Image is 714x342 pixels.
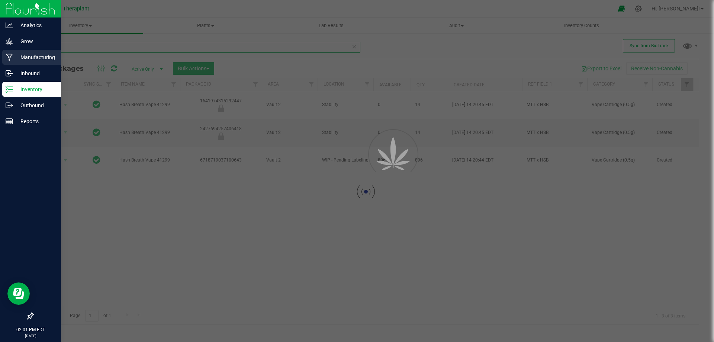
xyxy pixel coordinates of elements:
[6,118,13,125] inline-svg: Reports
[13,101,58,110] p: Outbound
[13,69,58,78] p: Inbound
[3,333,58,339] p: [DATE]
[6,54,13,61] inline-svg: Manufacturing
[6,22,13,29] inline-svg: Analytics
[6,86,13,93] inline-svg: Inventory
[7,282,30,305] iframe: Resource center
[13,37,58,46] p: Grow
[13,117,58,126] p: Reports
[6,38,13,45] inline-svg: Grow
[6,70,13,77] inline-svg: Inbound
[6,102,13,109] inline-svg: Outbound
[13,53,58,62] p: Manufacturing
[13,85,58,94] p: Inventory
[13,21,58,30] p: Analytics
[3,326,58,333] p: 02:01 PM EDT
